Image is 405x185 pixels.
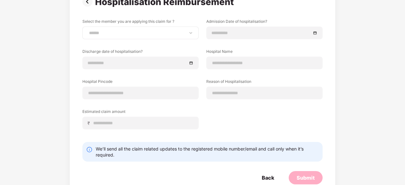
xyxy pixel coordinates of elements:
[82,49,199,57] label: Discharge date of hospitalisation?
[82,19,199,27] label: Select the member you are applying this claim for ?
[206,49,323,57] label: Hospital Name
[87,120,93,126] span: ₹
[82,79,199,87] label: Hospital Pincode
[96,146,319,158] div: We’ll send all the claim related updates to the registered mobile number/email and call only when...
[206,79,323,87] label: Reason of Hospitalisation
[86,146,93,153] img: svg+xml;base64,PHN2ZyBpZD0iSW5mby0yMHgyMCIgeG1sbnM9Imh0dHA6Ly93d3cudzMub3JnLzIwMDAvc3ZnIiB3aWR0aD...
[262,174,274,181] div: Back
[82,109,199,117] label: Estimated claim amount
[297,174,315,181] div: Submit
[206,19,323,27] label: Admission Date of hospitalisation?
